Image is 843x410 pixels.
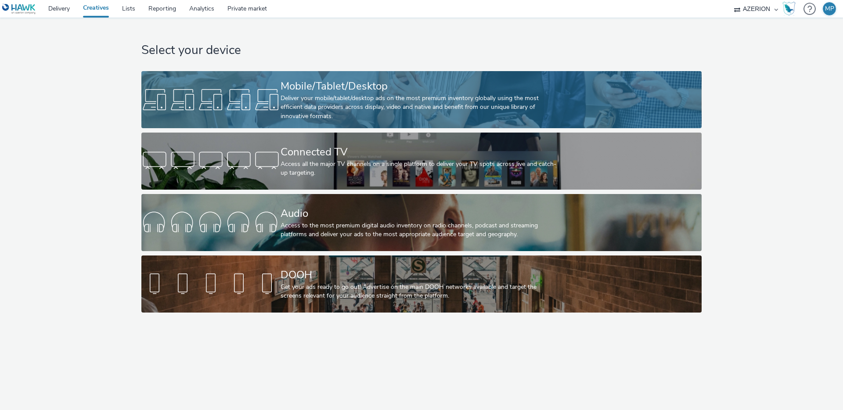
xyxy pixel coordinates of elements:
div: Audio [281,206,559,221]
h1: Select your device [141,42,701,59]
div: Mobile/Tablet/Desktop [281,79,559,94]
div: MP [825,2,834,15]
a: DOOHGet your ads ready to go out! Advertise on the main DOOH networks available and target the sc... [141,255,701,313]
div: Access all the major TV channels on a single platform to deliver your TV spots across live and ca... [281,160,559,178]
div: Get your ads ready to go out! Advertise on the main DOOH networks available and target the screen... [281,283,559,301]
a: Hawk Academy [782,2,799,16]
div: Connected TV [281,144,559,160]
a: AudioAccess to the most premium digital audio inventory on radio channels, podcast and streaming ... [141,194,701,251]
div: DOOH [281,267,559,283]
div: Deliver your mobile/tablet/desktop ads on the most premium inventory globally using the most effi... [281,94,559,121]
img: Hawk Academy [782,2,796,16]
a: Mobile/Tablet/DesktopDeliver your mobile/tablet/desktop ads on the most premium inventory globall... [141,71,701,128]
img: undefined Logo [2,4,36,14]
a: Connected TVAccess all the major TV channels on a single platform to deliver your TV spots across... [141,133,701,190]
div: Access to the most premium digital audio inventory on radio channels, podcast and streaming platf... [281,221,559,239]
